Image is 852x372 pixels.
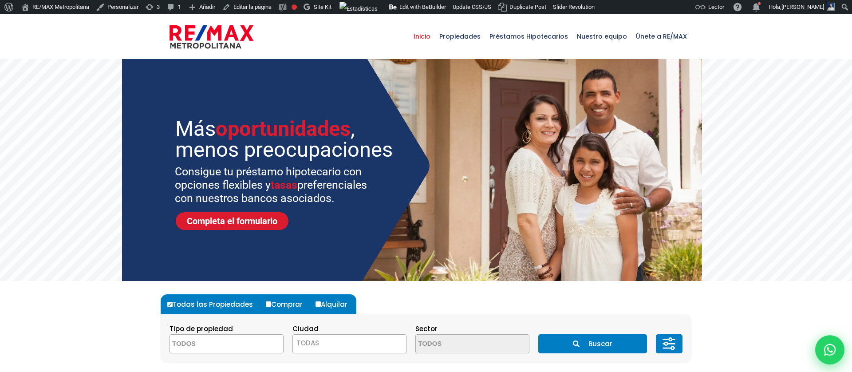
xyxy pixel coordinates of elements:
[631,14,691,59] a: Únete a RE/MAX
[435,14,485,59] a: Propiedades
[781,4,824,10] span: [PERSON_NAME]
[292,4,297,10] div: Frase clave objetivo no establecida
[175,118,396,160] sr7-txt: Más , menos preocupaciones
[631,23,691,50] span: Únete a RE/MAX
[167,302,173,307] input: Todas las Propiedades
[572,23,631,50] span: Nuestro equipo
[296,338,319,348] span: TODAS
[170,324,233,333] span: Tipo de propiedad
[264,294,312,314] label: Comprar
[271,178,297,191] span: tasas
[485,14,572,59] a: Préstamos Hipotecarios
[572,14,631,59] a: Nuestro equipo
[216,116,351,141] span: oportunidades
[485,23,572,50] span: Préstamos Hipotecarios
[409,14,435,59] a: Inicio
[170,24,253,50] img: remax-metropolitana-logo
[416,335,502,354] textarea: Search
[415,324,438,333] span: Sector
[292,324,319,333] span: Ciudad
[314,4,331,10] span: Site Kit
[292,334,406,353] span: TODAS
[313,294,356,314] label: Alquilar
[435,23,485,50] span: Propiedades
[170,14,253,59] a: RE/MAX Metropolitana
[339,2,378,16] img: Visitas de 48 horas. Haz clic para ver más estadísticas del sitio.
[170,335,256,354] textarea: Search
[316,301,321,307] input: Alquilar
[409,23,435,50] span: Inicio
[175,165,379,205] sr7-txt: Consigue tu préstamo hipotecario con opciones flexibles y preferenciales con nuestros bancos asoc...
[165,294,262,314] label: Todas las Propiedades
[293,337,406,349] span: TODAS
[266,301,271,307] input: Comprar
[538,334,647,353] button: Buscar
[176,212,288,230] a: Completa el formulario
[553,4,595,10] span: Slider Revolution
